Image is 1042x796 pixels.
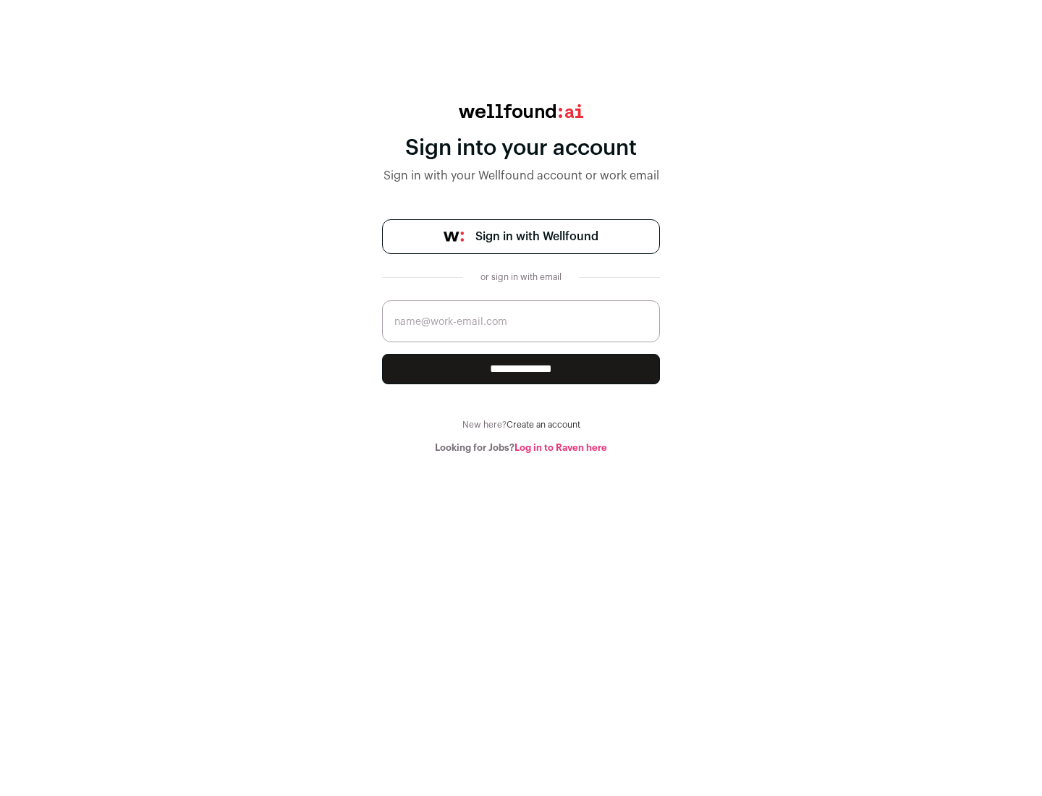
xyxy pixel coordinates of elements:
[514,443,607,452] a: Log in to Raven here
[382,300,660,342] input: name@work-email.com
[507,420,580,429] a: Create an account
[382,219,660,254] a: Sign in with Wellfound
[475,228,598,245] span: Sign in with Wellfound
[382,419,660,431] div: New here?
[459,104,583,118] img: wellfound:ai
[382,167,660,185] div: Sign in with your Wellfound account or work email
[382,442,660,454] div: Looking for Jobs?
[475,271,567,283] div: or sign in with email
[382,135,660,161] div: Sign into your account
[444,232,464,242] img: wellfound-symbol-flush-black-fb3c872781a75f747ccb3a119075da62bfe97bd399995f84a933054e44a575c4.png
